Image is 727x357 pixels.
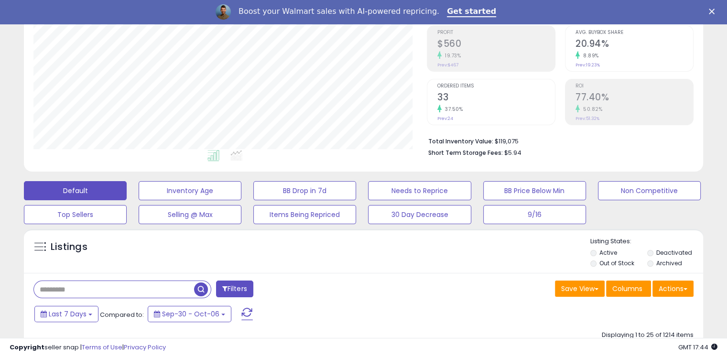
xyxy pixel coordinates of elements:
[10,343,166,352] div: seller snap | |
[483,181,586,200] button: BB Price Below Min
[580,106,602,113] small: 50.82%
[575,92,693,105] h2: 77.40%
[678,343,717,352] span: 2025-10-14 17:44 GMT
[575,62,600,68] small: Prev: 19.23%
[612,284,642,293] span: Columns
[100,310,144,319] span: Compared to:
[555,281,605,297] button: Save View
[437,92,555,105] h2: 33
[124,343,166,352] a: Privacy Policy
[656,249,692,257] label: Deactivated
[504,148,521,157] span: $5.94
[483,205,586,224] button: 9/16
[575,30,693,35] span: Avg. Buybox Share
[253,181,356,200] button: BB Drop in 7d
[580,52,599,59] small: 8.89%
[656,259,682,267] label: Archived
[442,106,463,113] small: 37.50%
[216,281,253,297] button: Filters
[447,7,496,17] a: Get started
[437,62,458,68] small: Prev: $467
[575,116,599,121] small: Prev: 51.32%
[82,343,122,352] a: Terms of Use
[253,205,356,224] button: Items Being Repriced
[216,4,231,20] img: Profile image for Adrian
[428,135,686,146] li: $119,075
[139,205,241,224] button: Selling @ Max
[437,30,555,35] span: Profit
[442,52,461,59] small: 19.73%
[437,116,453,121] small: Prev: 24
[49,309,87,319] span: Last 7 Days
[139,181,241,200] button: Inventory Age
[148,306,231,322] button: Sep-30 - Oct-06
[428,149,503,157] b: Short Term Storage Fees:
[590,237,703,246] p: Listing States:
[598,181,701,200] button: Non Competitive
[606,281,651,297] button: Columns
[162,309,219,319] span: Sep-30 - Oct-06
[34,306,98,322] button: Last 7 Days
[575,84,693,89] span: ROI
[24,205,127,224] button: Top Sellers
[652,281,694,297] button: Actions
[368,181,471,200] button: Needs to Reprice
[239,7,439,16] div: Boost your Walmart sales with AI-powered repricing.
[599,259,634,267] label: Out of Stock
[575,38,693,51] h2: 20.94%
[10,343,44,352] strong: Copyright
[24,181,127,200] button: Default
[437,84,555,89] span: Ordered Items
[602,331,694,340] div: Displaying 1 to 25 of 1214 items
[428,137,493,145] b: Total Inventory Value:
[437,38,555,51] h2: $560
[368,205,471,224] button: 30 Day Decrease
[709,9,718,14] div: Close
[51,240,87,254] h5: Listings
[599,249,617,257] label: Active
